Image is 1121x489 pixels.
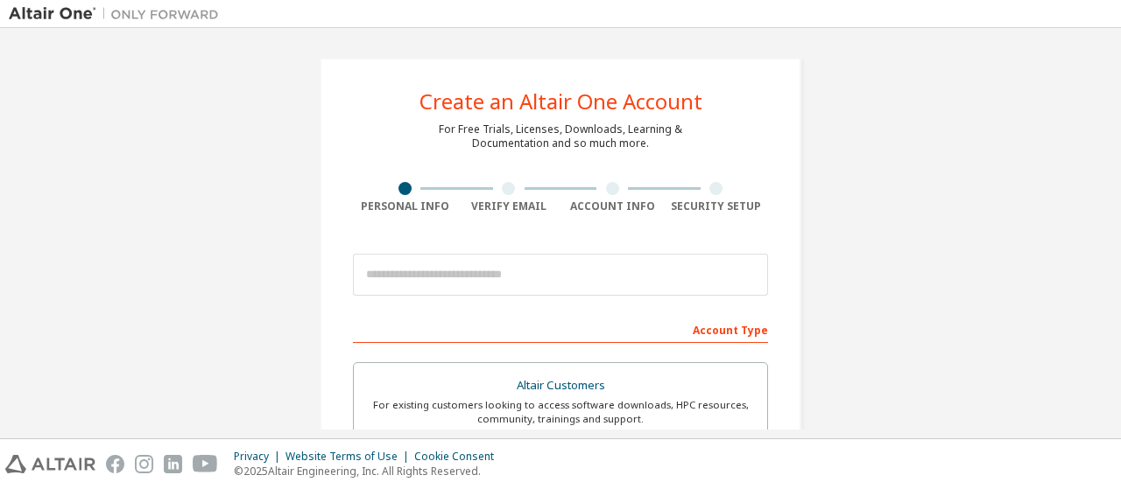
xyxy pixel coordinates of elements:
div: Account Info [560,199,665,213]
img: linkedin.svg [164,455,182,473]
div: Account Type [353,315,768,343]
div: Verify Email [457,199,561,213]
div: Website Terms of Use [286,450,414,464]
img: Altair One [9,5,228,23]
div: Privacy [234,450,286,464]
p: © 2025 Altair Engineering, Inc. All Rights Reserved. [234,464,504,479]
div: Create an Altair One Account [419,91,702,112]
div: For existing customers looking to access software downloads, HPC resources, community, trainings ... [364,398,757,426]
img: altair_logo.svg [5,455,95,473]
div: Personal Info [353,199,457,213]
div: Cookie Consent [414,450,504,464]
div: For Free Trials, Licenses, Downloads, Learning & Documentation and so much more. [439,122,682,150]
div: Security Setup [665,199,769,213]
img: instagram.svg [135,455,153,473]
div: Altair Customers [364,374,757,398]
img: facebook.svg [106,455,124,473]
img: youtube.svg [193,455,218,473]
